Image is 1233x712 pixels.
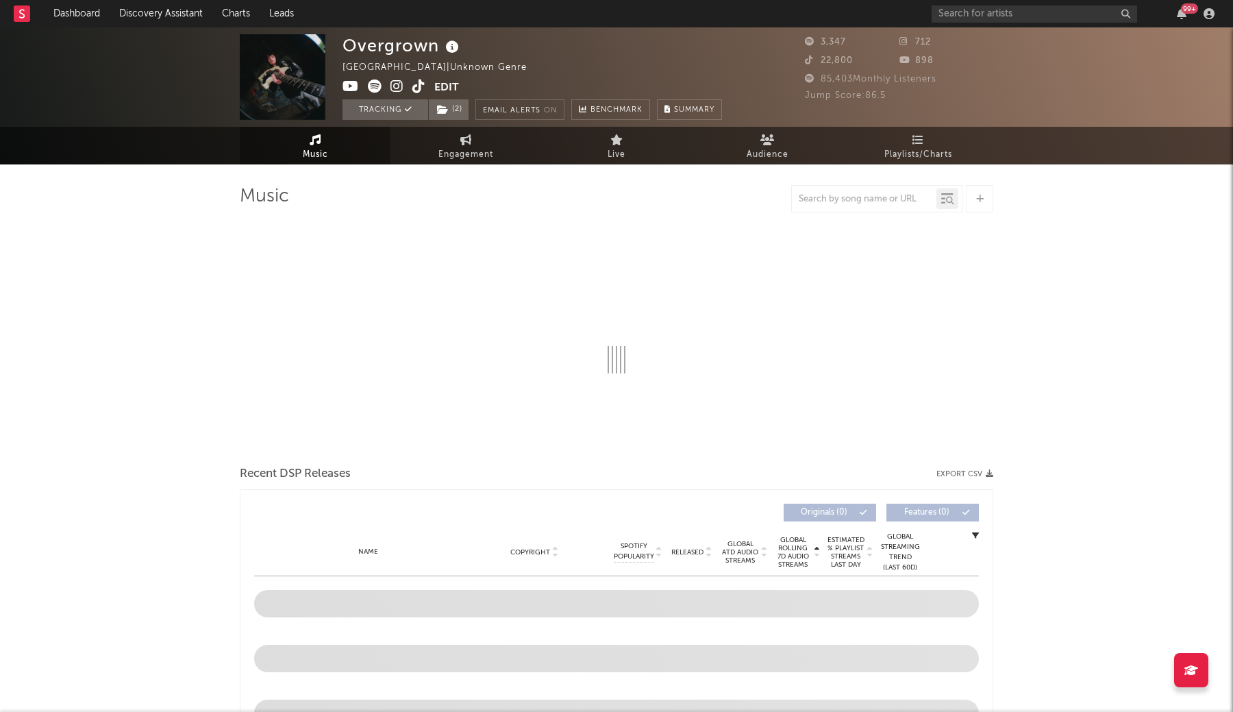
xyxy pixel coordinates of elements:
[240,466,351,482] span: Recent DSP Releases
[342,34,462,57] div: Overgrown
[438,147,493,163] span: Engagement
[1181,3,1198,14] div: 99 +
[571,99,650,120] a: Benchmark
[614,541,654,562] span: Spotify Popularity
[899,56,934,65] span: 898
[747,147,788,163] span: Audience
[390,127,541,164] a: Engagement
[774,536,812,569] span: Global Rolling 7D Audio Streams
[805,91,886,100] span: Jump Score: 86.5
[303,147,328,163] span: Music
[886,504,979,521] button: Features(0)
[721,540,759,565] span: Global ATD Audio Streams
[657,99,722,120] button: Summary
[805,75,936,84] span: 85,403 Monthly Listeners
[784,504,876,521] button: Originals(0)
[827,536,864,569] span: Estimated % Playlist Streams Last Day
[843,127,993,164] a: Playlists/Charts
[544,107,557,114] em: On
[936,470,993,478] button: Export CSV
[429,99,469,120] button: (2)
[899,38,931,47] span: 712
[475,99,564,120] button: Email AlertsOn
[342,99,428,120] button: Tracking
[608,147,625,163] span: Live
[541,127,692,164] a: Live
[674,106,714,114] span: Summary
[805,38,846,47] span: 3,347
[895,508,958,517] span: Features ( 0 )
[428,99,469,120] span: ( 2 )
[590,102,643,119] span: Benchmark
[692,127,843,164] a: Audience
[932,5,1137,23] input: Search for artists
[805,56,853,65] span: 22,800
[671,548,703,556] span: Released
[792,194,936,205] input: Search by song name or URL
[884,147,952,163] span: Playlists/Charts
[434,79,459,97] button: Edit
[793,508,856,517] span: Originals ( 0 )
[510,548,550,556] span: Copyright
[1177,8,1186,19] button: 99+
[880,532,921,573] div: Global Streaming Trend (Last 60D)
[240,127,390,164] a: Music
[282,547,456,557] div: Name
[342,60,543,76] div: [GEOGRAPHIC_DATA] | Unknown Genre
